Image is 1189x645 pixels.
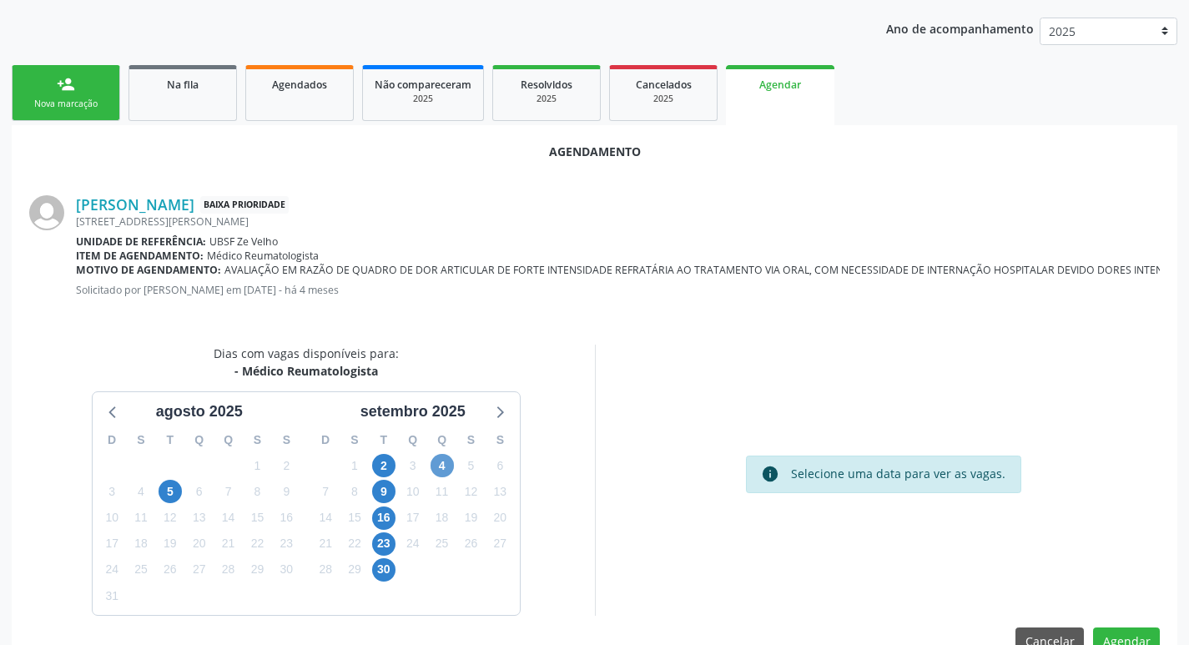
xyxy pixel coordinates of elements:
p: Solicitado por [PERSON_NAME] em [DATE] - há 4 meses [76,283,1160,297]
span: sábado, 30 de agosto de 2025 [275,558,298,582]
span: segunda-feira, 8 de setembro de 2025 [343,480,366,503]
p: Ano de acompanhamento [886,18,1034,38]
div: [STREET_ADDRESS][PERSON_NAME] [76,214,1160,229]
span: domingo, 24 de agosto de 2025 [100,558,123,582]
span: sábado, 6 de setembro de 2025 [488,454,511,477]
div: Q [427,427,456,453]
span: domingo, 14 de setembro de 2025 [314,506,337,530]
span: sexta-feira, 19 de setembro de 2025 [459,506,482,530]
span: Agendar [759,78,801,92]
div: S [486,427,515,453]
span: Médico Reumatologista [207,249,319,263]
span: quarta-feira, 10 de setembro de 2025 [401,480,425,503]
div: T [155,427,184,453]
div: S [272,427,301,453]
span: domingo, 17 de agosto de 2025 [100,532,123,556]
b: Unidade de referência: [76,234,206,249]
span: segunda-feira, 15 de setembro de 2025 [343,506,366,530]
span: sábado, 9 de agosto de 2025 [275,480,298,503]
span: terça-feira, 19 de agosto de 2025 [159,532,182,556]
span: terça-feira, 9 de setembro de 2025 [372,480,395,503]
div: Agendamento [29,143,1160,160]
span: Agendados [272,78,327,92]
span: domingo, 7 de setembro de 2025 [314,480,337,503]
b: Item de agendamento: [76,249,204,263]
i: info [761,465,779,483]
span: quarta-feira, 17 de setembro de 2025 [401,506,425,530]
span: quinta-feira, 18 de setembro de 2025 [431,506,454,530]
span: sábado, 16 de agosto de 2025 [275,506,298,530]
div: T [369,427,398,453]
span: terça-feira, 26 de agosto de 2025 [159,558,182,582]
span: quinta-feira, 21 de agosto de 2025 [217,532,240,556]
span: quinta-feira, 25 de setembro de 2025 [431,532,454,556]
div: Nova marcação [24,98,108,110]
span: domingo, 21 de setembro de 2025 [314,532,337,556]
span: UBSF Ze Velho [209,234,278,249]
span: sexta-feira, 8 de agosto de 2025 [245,480,269,503]
span: sexta-feira, 1 de agosto de 2025 [245,454,269,477]
span: quarta-feira, 20 de agosto de 2025 [188,532,211,556]
span: quarta-feira, 24 de setembro de 2025 [401,532,425,556]
div: 2025 [622,93,705,105]
div: Dias com vagas disponíveis para: [214,345,399,380]
span: segunda-feira, 29 de setembro de 2025 [343,558,366,582]
span: sábado, 13 de setembro de 2025 [488,480,511,503]
span: sábado, 27 de setembro de 2025 [488,532,511,556]
span: sexta-feira, 15 de agosto de 2025 [245,506,269,530]
span: domingo, 10 de agosto de 2025 [100,506,123,530]
div: - Médico Reumatologista [214,362,399,380]
div: S [243,427,272,453]
span: Cancelados [636,78,692,92]
span: quinta-feira, 4 de setembro de 2025 [431,454,454,477]
span: segunda-feira, 4 de agosto de 2025 [129,480,153,503]
span: segunda-feira, 25 de agosto de 2025 [129,558,153,582]
span: terça-feira, 2 de setembro de 2025 [372,454,395,477]
div: setembro 2025 [354,401,472,423]
span: domingo, 3 de agosto de 2025 [100,480,123,503]
span: sábado, 23 de agosto de 2025 [275,532,298,556]
span: segunda-feira, 11 de agosto de 2025 [129,506,153,530]
div: D [311,427,340,453]
span: Resolvidos [521,78,572,92]
div: Selecione uma data para ver as vagas. [791,465,1005,483]
span: domingo, 31 de agosto de 2025 [100,584,123,607]
div: S [127,427,156,453]
span: segunda-feira, 18 de agosto de 2025 [129,532,153,556]
span: quarta-feira, 6 de agosto de 2025 [188,480,211,503]
span: sábado, 20 de setembro de 2025 [488,506,511,530]
div: Q [184,427,214,453]
a: [PERSON_NAME] [76,195,194,214]
span: quarta-feira, 27 de agosto de 2025 [188,558,211,582]
div: Q [214,427,243,453]
div: 2025 [505,93,588,105]
span: sexta-feira, 12 de setembro de 2025 [459,480,482,503]
span: quinta-feira, 14 de agosto de 2025 [217,506,240,530]
div: S [456,427,486,453]
span: AVALIAÇÃO EM RAZÃO DE QUADRO DE DOR ARTICULAR DE FORTE INTENSIDADE REFRATÁRIA AO TRATAMENTO VIA O... [224,263,1184,277]
span: sábado, 2 de agosto de 2025 [275,454,298,477]
span: Baixa Prioridade [200,196,289,214]
span: quarta-feira, 13 de agosto de 2025 [188,506,211,530]
span: terça-feira, 16 de setembro de 2025 [372,506,395,530]
div: agosto 2025 [149,401,249,423]
span: sexta-feira, 29 de agosto de 2025 [245,558,269,582]
span: terça-feira, 23 de setembro de 2025 [372,532,395,556]
div: S [340,427,370,453]
span: domingo, 28 de setembro de 2025 [314,558,337,582]
span: segunda-feira, 22 de setembro de 2025 [343,532,366,556]
span: Na fila [167,78,199,92]
span: quinta-feira, 11 de setembro de 2025 [431,480,454,503]
img: img [29,195,64,230]
div: person_add [57,75,75,93]
span: quinta-feira, 28 de agosto de 2025 [217,558,240,582]
span: sexta-feira, 22 de agosto de 2025 [245,532,269,556]
span: quarta-feira, 3 de setembro de 2025 [401,454,425,477]
span: Não compareceram [375,78,471,92]
span: sexta-feira, 26 de setembro de 2025 [459,532,482,556]
span: terça-feira, 12 de agosto de 2025 [159,506,182,530]
span: terça-feira, 5 de agosto de 2025 [159,480,182,503]
div: D [98,427,127,453]
div: 2025 [375,93,471,105]
span: quinta-feira, 7 de agosto de 2025 [217,480,240,503]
